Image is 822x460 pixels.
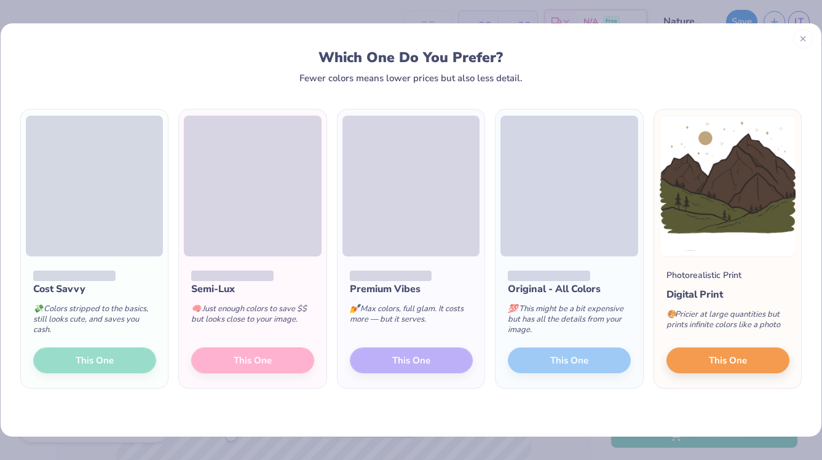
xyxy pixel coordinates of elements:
[659,116,796,256] img: Photorealistic preview
[508,303,518,314] span: 💯
[666,309,676,320] span: 🎨
[709,354,747,368] span: This One
[33,303,43,314] span: 💸
[33,282,156,296] div: Cost Savvy
[508,282,631,296] div: Original - All Colors
[350,296,473,337] div: Max colors, full glam. It costs more — but it serves.
[666,287,789,302] div: Digital Print
[34,49,788,66] div: Which One Do You Prefer?
[33,296,156,347] div: Colors stripped to the basics, still looks cute, and saves you cash.
[191,296,314,337] div: Just enough colors to save $$ but looks close to your image.
[191,282,314,296] div: Semi-Lux
[350,282,473,296] div: Premium Vibes
[666,347,789,373] button: This One
[508,296,631,347] div: This might be a bit expensive but has all the details from your image.
[350,303,360,314] span: 💅
[299,73,523,83] div: Fewer colors means lower prices but also less detail.
[191,303,201,314] span: 🧠
[666,302,789,343] div: Pricier at large quantities but prints infinite colors like a photo
[666,269,741,282] div: Photorealistic Print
